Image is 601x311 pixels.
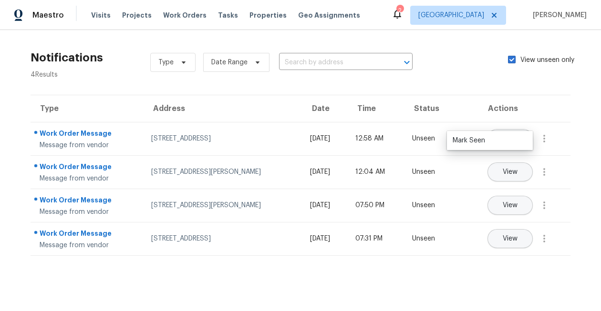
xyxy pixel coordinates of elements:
div: [STREET_ADDRESS] [151,234,295,243]
div: Message from vendor [40,140,136,150]
div: Unseen [412,167,446,177]
span: Work Orders [163,10,207,20]
div: [STREET_ADDRESS][PERSON_NAME] [151,201,295,210]
span: Date Range [211,58,248,67]
div: [STREET_ADDRESS][PERSON_NAME] [151,167,295,177]
div: 2 [396,6,403,15]
div: Unseen [412,201,446,210]
th: Date [302,95,347,122]
div: Message from vendor [40,174,136,183]
span: View [503,169,518,176]
span: Projects [122,10,152,20]
div: Work Order Message [40,129,136,140]
div: 12:58 AM [355,134,397,143]
span: Maestro [32,10,64,20]
th: Status [404,95,453,122]
span: Type [158,58,174,67]
th: Type [31,95,144,122]
div: 12:04 AM [355,167,397,177]
div: Mark Seen [453,136,527,145]
div: [STREET_ADDRESS] [151,134,295,143]
button: View [487,162,533,181]
div: Work Order Message [40,229,136,241]
input: Search by address [279,55,386,70]
div: [DATE] [310,167,340,177]
th: Actions [453,95,570,122]
div: Message from vendor [40,241,136,250]
span: Properties [249,10,287,20]
span: Visits [91,10,111,20]
h2: Notifications [31,53,103,62]
div: Work Order Message [40,162,136,174]
span: View [503,235,518,242]
label: View unseen only [508,55,586,65]
span: View [503,202,518,209]
div: [DATE] [310,234,340,243]
button: Open [400,56,414,69]
div: 07:31 PM [355,234,397,243]
span: Tasks [218,12,238,19]
span: Geo Assignments [298,10,360,20]
div: [DATE] [310,201,340,210]
span: [PERSON_NAME] [529,10,587,20]
div: Unseen [412,134,446,143]
button: View [487,229,533,248]
th: Time [348,95,405,122]
span: [GEOGRAPHIC_DATA] [418,10,484,20]
button: View [487,129,533,148]
div: Unseen [412,234,446,243]
div: 4 Results [31,70,103,80]
div: [DATE] [310,134,340,143]
th: Address [144,95,303,122]
div: Message from vendor [40,207,136,217]
div: Work Order Message [40,195,136,207]
div: 07:50 PM [355,201,397,210]
button: View [487,196,533,215]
